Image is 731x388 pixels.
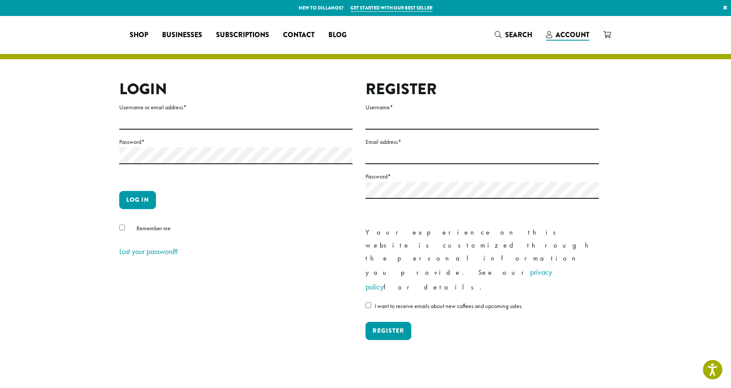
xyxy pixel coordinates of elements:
a: Get started with our best seller [350,4,432,12]
input: I want to receive emails about new coffees and upcoming sales. [365,302,371,308]
a: privacy policy [365,267,552,292]
button: Register [365,322,411,340]
span: Account [556,30,589,40]
h2: Login [119,80,353,99]
label: Password [119,137,353,147]
a: Shop [123,28,155,42]
a: Lost your password? [119,246,178,256]
h2: Register [365,80,599,99]
span: Contact [283,30,315,41]
span: Shop [130,30,148,41]
label: Username [365,102,599,113]
label: Email address [365,137,599,147]
label: Username or email address [119,102,353,113]
button: Log in [119,191,156,209]
a: Search [488,28,539,42]
span: Remember me [137,224,171,232]
span: I want to receive emails about new coffees and upcoming sales. [375,302,523,310]
p: Your experience on this website is customized through the personal information you provide. See o... [365,226,599,294]
span: Search [505,30,532,40]
span: Subscriptions [216,30,269,41]
span: Businesses [162,30,202,41]
span: Blog [328,30,346,41]
label: Password [365,171,599,182]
